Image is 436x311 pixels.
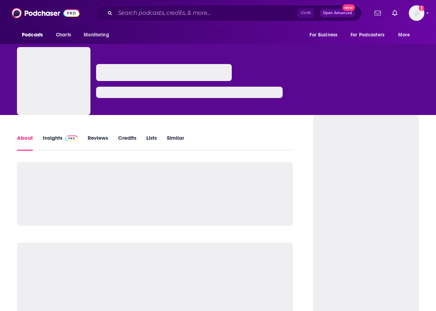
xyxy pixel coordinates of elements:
[115,7,297,19] input: Search podcasts, credits, & more...
[346,28,395,42] button: open menu
[17,28,52,42] button: open menu
[409,5,424,21] img: User Profile
[51,28,75,42] a: Charts
[409,5,424,21] span: Logged in as nicole.koremenos
[342,4,355,11] span: New
[398,30,410,40] span: More
[22,30,43,40] span: Podcasts
[323,11,352,15] span: Open Advanced
[84,30,109,40] span: Monitoring
[305,28,346,42] button: open menu
[409,5,424,21] button: Show profile menu
[43,134,78,151] a: InsightsPodchaser Pro
[372,7,384,19] a: Show notifications dropdown
[167,134,184,151] a: Similar
[12,6,79,20] img: Podchaser - Follow, Share and Rate Podcasts
[320,9,355,17] button: Open AdvancedNew
[17,134,33,151] a: About
[88,134,108,151] a: Reviews
[310,30,337,40] span: For Business
[350,30,384,40] span: For Podcasters
[393,28,419,42] button: open menu
[146,134,157,151] a: Lists
[419,5,424,11] svg: Add a profile image
[96,5,361,21] div: Search podcasts, credits, & more...
[65,136,78,141] img: Podchaser Pro
[56,30,71,40] span: Charts
[79,28,118,42] button: open menu
[118,134,136,151] a: Credits
[297,8,314,18] span: Ctrl K
[389,7,400,19] a: Show notifications dropdown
